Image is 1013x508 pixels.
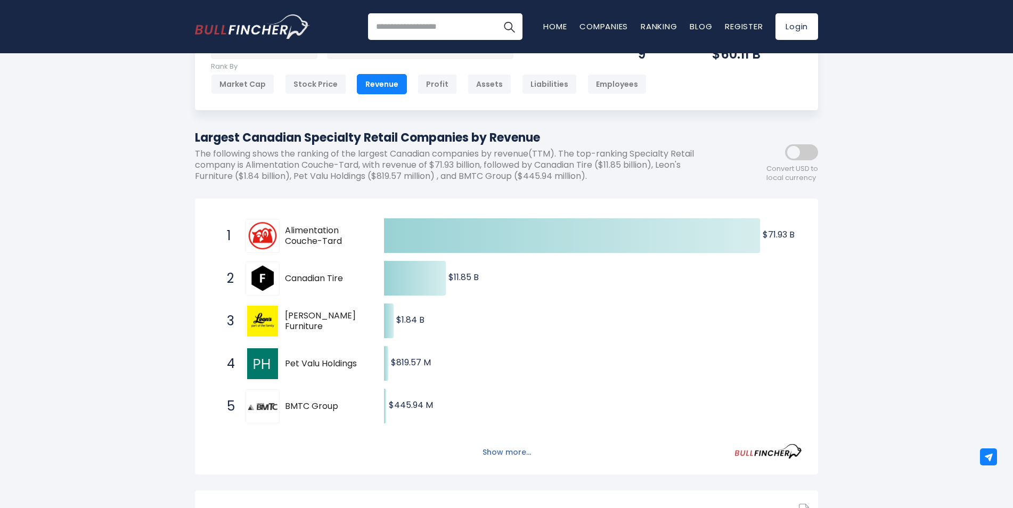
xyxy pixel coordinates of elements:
[448,271,479,283] text: $11.85 B
[579,21,628,32] a: Companies
[211,74,274,94] div: Market Cap
[725,21,763,32] a: Register
[766,165,818,183] span: Convert USD to local currency
[222,355,232,373] span: 4
[222,312,232,330] span: 3
[247,306,278,337] img: Leon's Furniture
[285,273,365,284] span: Canadian Tire
[418,74,457,94] div: Profit
[285,74,346,94] div: Stock Price
[396,314,424,326] text: $1.84 B
[391,356,431,368] text: $819.57 M
[247,263,278,294] img: Canadian Tire
[496,13,522,40] button: Search
[712,46,802,62] div: $60.11 B
[468,74,511,94] div: Assets
[195,14,309,39] a: Go to homepage
[522,74,577,94] div: Liabilities
[775,13,818,40] a: Login
[638,46,685,62] div: 9
[285,310,365,333] span: [PERSON_NAME] Furniture
[222,269,232,288] span: 2
[389,399,433,411] text: $445.94 M
[247,348,278,379] img: Pet Valu Holdings
[195,14,310,39] img: Bullfincher logo
[690,21,712,32] a: Blog
[587,74,647,94] div: Employees
[641,21,677,32] a: Ranking
[222,227,232,245] span: 1
[195,129,722,146] h1: Largest Canadian Specialty Retail Companies by Revenue
[222,397,232,415] span: 5
[476,444,537,461] button: Show more...
[285,401,365,412] span: BMTC Group
[285,225,365,248] span: Alimentation Couche-Tard
[357,74,407,94] div: Revenue
[763,228,795,241] text: $71.93 B
[211,62,647,71] p: Rank By
[285,358,365,370] span: Pet Valu Holdings
[543,21,567,32] a: Home
[247,220,278,251] img: Alimentation Couche-Tard
[247,403,278,411] img: BMTC Group
[195,149,722,182] p: The following shows the ranking of the largest Canadian companies by revenue(TTM). The top-rankin...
